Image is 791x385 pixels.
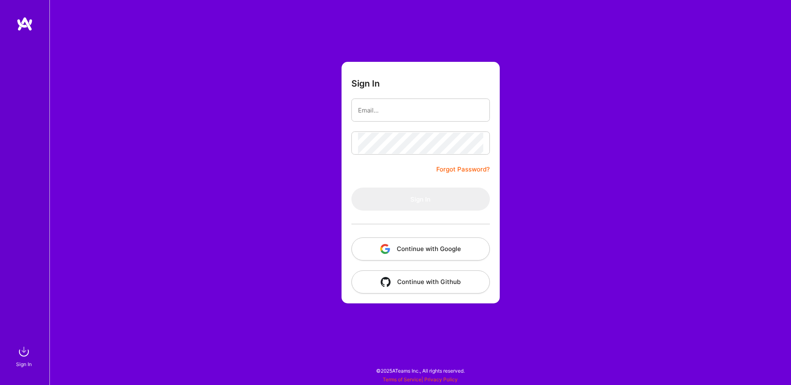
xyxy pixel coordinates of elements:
[380,244,390,254] img: icon
[351,237,490,261] button: Continue with Google
[424,376,458,383] a: Privacy Policy
[16,360,32,369] div: Sign In
[16,343,32,360] img: sign in
[436,164,490,174] a: Forgot Password?
[383,376,421,383] a: Terms of Service
[49,360,791,381] div: © 2025 ATeams Inc., All rights reserved.
[383,376,458,383] span: |
[17,343,32,369] a: sign inSign In
[351,270,490,293] button: Continue with Github
[381,277,391,287] img: icon
[351,78,380,89] h3: Sign In
[351,188,490,211] button: Sign In
[358,100,483,121] input: Email...
[16,16,33,31] img: logo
